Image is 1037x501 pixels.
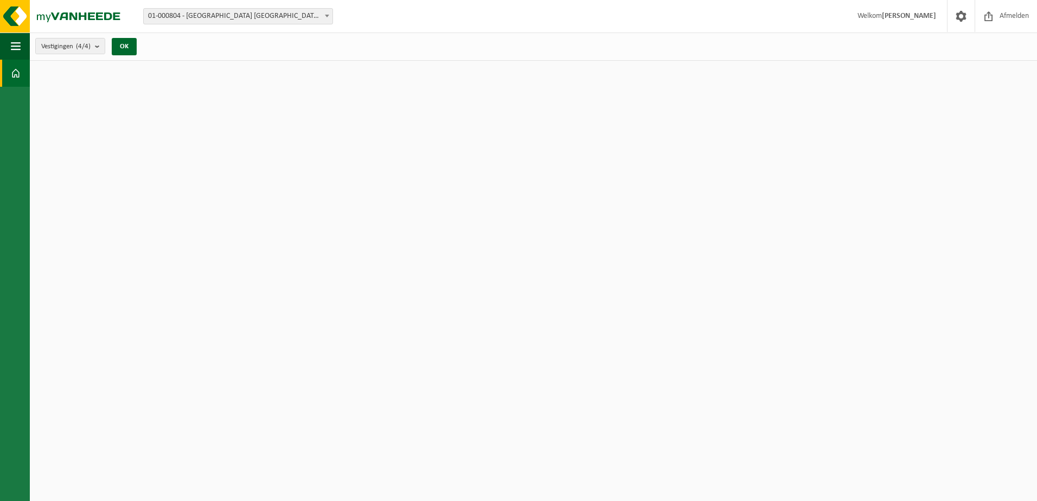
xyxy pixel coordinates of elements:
button: Vestigingen(4/4) [35,38,105,54]
button: OK [112,38,137,55]
count: (4/4) [76,43,91,50]
span: 01-000804 - TARKETT NV - WAALWIJK [143,8,333,24]
span: 01-000804 - TARKETT NV - WAALWIJK [144,9,332,24]
span: Vestigingen [41,38,91,55]
strong: [PERSON_NAME] [882,12,936,20]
